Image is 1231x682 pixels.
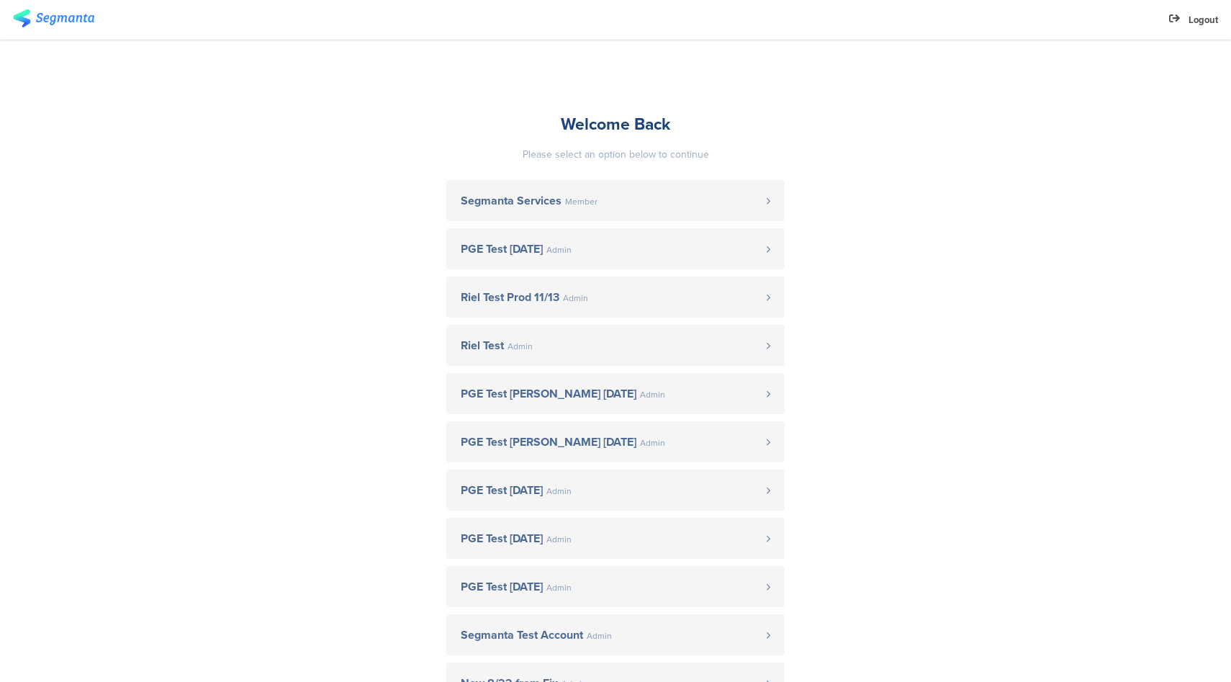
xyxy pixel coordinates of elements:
img: segmanta logo [13,9,94,27]
a: PGE Test [PERSON_NAME] [DATE] Admin [446,421,785,462]
span: PGE Test [DATE] [461,243,543,255]
a: Segmanta Test Account Admin [446,614,785,655]
a: Riel Test Prod 11/13 Admin [446,277,785,318]
span: Admin [546,535,572,544]
a: PGE Test [PERSON_NAME] [DATE] Admin [446,373,785,414]
a: Segmanta Services Member [446,180,785,221]
span: Admin [640,390,665,399]
span: Admin [546,583,572,592]
span: PGE Test [PERSON_NAME] [DATE] [461,388,636,400]
span: Riel Test Prod 11/13 [461,292,559,303]
a: PGE Test [DATE] Admin [446,470,785,511]
span: PGE Test [DATE] [461,581,543,593]
span: Segmanta Test Account [461,629,583,641]
a: PGE Test [DATE] Admin [446,518,785,559]
a: PGE Test [DATE] Admin [446,228,785,269]
span: PGE Test [DATE] [461,533,543,544]
span: Member [565,197,598,206]
span: PGE Test [PERSON_NAME] [DATE] [461,436,636,448]
div: Please select an option below to continue [446,147,785,162]
span: Admin [587,632,612,640]
div: Welcome Back [446,112,785,136]
a: PGE Test [DATE] Admin [446,566,785,607]
span: Logout [1189,13,1218,27]
span: Segmanta Services [461,195,562,207]
span: Admin [640,439,665,447]
a: Riel Test Admin [446,325,785,366]
span: PGE Test [DATE] [461,485,543,496]
span: Riel Test [461,340,504,351]
span: Admin [508,342,533,351]
span: Admin [563,294,588,302]
span: Admin [546,487,572,495]
span: Admin [546,246,572,254]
